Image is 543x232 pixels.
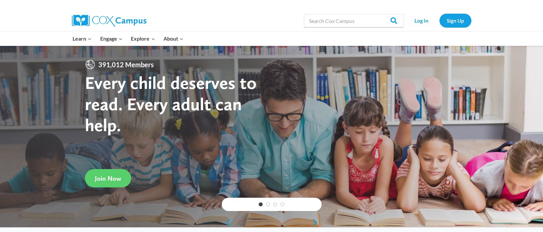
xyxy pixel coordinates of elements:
[266,202,270,206] a: 2
[222,218,232,226] a: previous
[85,169,131,187] a: Join Now
[95,174,121,182] span: Join Now
[163,34,183,43] span: About
[312,218,322,226] a: next
[407,14,471,27] nav: Secondary Navigation
[280,202,284,206] a: 4
[222,216,322,229] div: content slider buttons
[439,14,471,27] a: Sign Up
[73,34,92,43] span: Learn
[69,32,188,46] nav: Primary Navigation
[96,59,156,70] span: 391,012 Members
[72,15,146,27] img: Cox Campus
[85,72,257,135] strong: Every child deserves to read. Every adult can help.
[259,202,263,206] a: 1
[131,34,155,43] span: Explore
[100,34,123,43] span: Engage
[407,14,436,27] a: Log In
[304,14,404,27] input: Search Cox Campus
[273,202,277,206] a: 3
